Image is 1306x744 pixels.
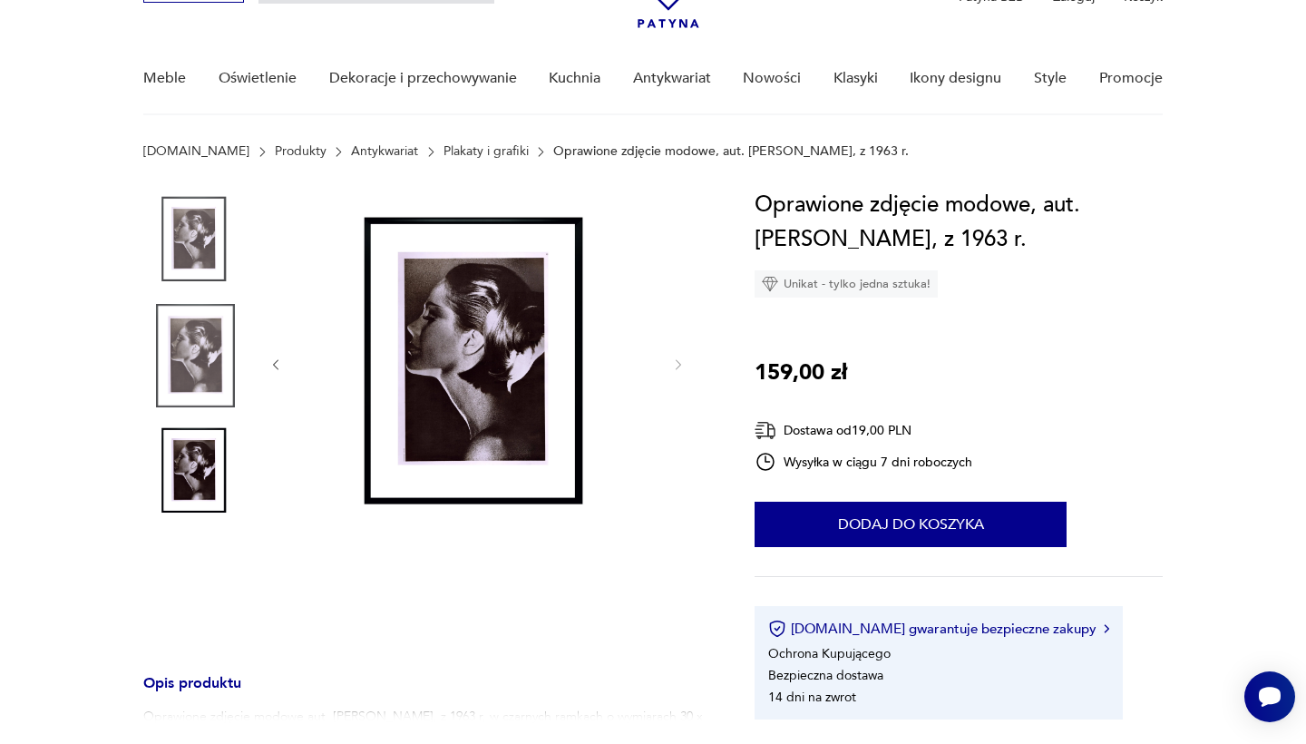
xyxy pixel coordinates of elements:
li: Bezpieczna dostawa [768,667,883,684]
a: Style [1034,44,1067,113]
a: Meble [143,44,186,113]
img: Zdjęcie produktu Oprawione zdjęcie modowe, aut. Norman Eales, z 1963 r. [143,419,247,523]
img: Ikona diamentu [762,276,778,292]
button: Dodaj do koszyka [755,502,1067,547]
h1: Oprawione zdjęcie modowe, aut. [PERSON_NAME], z 1963 r. [755,188,1162,257]
a: Plakaty i grafiki [443,144,529,159]
div: Wysyłka w ciągu 7 dni roboczych [755,451,972,473]
button: [DOMAIN_NAME] gwarantuje bezpieczne zakupy [768,620,1108,638]
a: Nowości [743,44,801,113]
img: Zdjęcie produktu Oprawione zdjęcie modowe, aut. Norman Eales, z 1963 r. [143,304,247,407]
a: Produkty [275,144,326,159]
img: Ikona certyfikatu [768,620,786,638]
a: Oświetlenie [219,44,297,113]
a: Ikony designu [910,44,1001,113]
img: Ikona dostawy [755,419,776,442]
a: Kuchnia [549,44,600,113]
li: Ochrona Kupującego [768,645,891,662]
a: Klasyki [833,44,878,113]
img: Ikona strzałki w prawo [1104,624,1109,633]
iframe: Smartsupp widget button [1244,671,1295,722]
h3: Opis produktu [143,678,711,708]
p: 159,00 zł [755,356,847,390]
a: [DOMAIN_NAME] [143,144,249,159]
a: Antykwariat [633,44,711,113]
li: 14 dni na zwrot [768,689,856,706]
img: Zdjęcie produktu Oprawione zdjęcie modowe, aut. Norman Eales, z 1963 r. [143,188,247,291]
a: Dekoracje i przechowywanie [329,44,517,113]
div: Dostawa od 19,00 PLN [755,419,972,442]
div: Unikat - tylko jedna sztuka! [755,270,938,298]
img: Zdjęcie produktu Oprawione zdjęcie modowe, aut. Norman Eales, z 1963 r. [302,188,652,538]
p: Oprawione zdjęcie modowe, aut. [PERSON_NAME], z 1963 r. [553,144,909,159]
p: Oprawione zdjęcie modowe aut. [PERSON_NAME], z 1963 r, w czarnych ramkach o wymiarach 30 x 40 cm [143,708,711,744]
a: Promocje [1099,44,1163,113]
a: Antykwariat [351,144,418,159]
